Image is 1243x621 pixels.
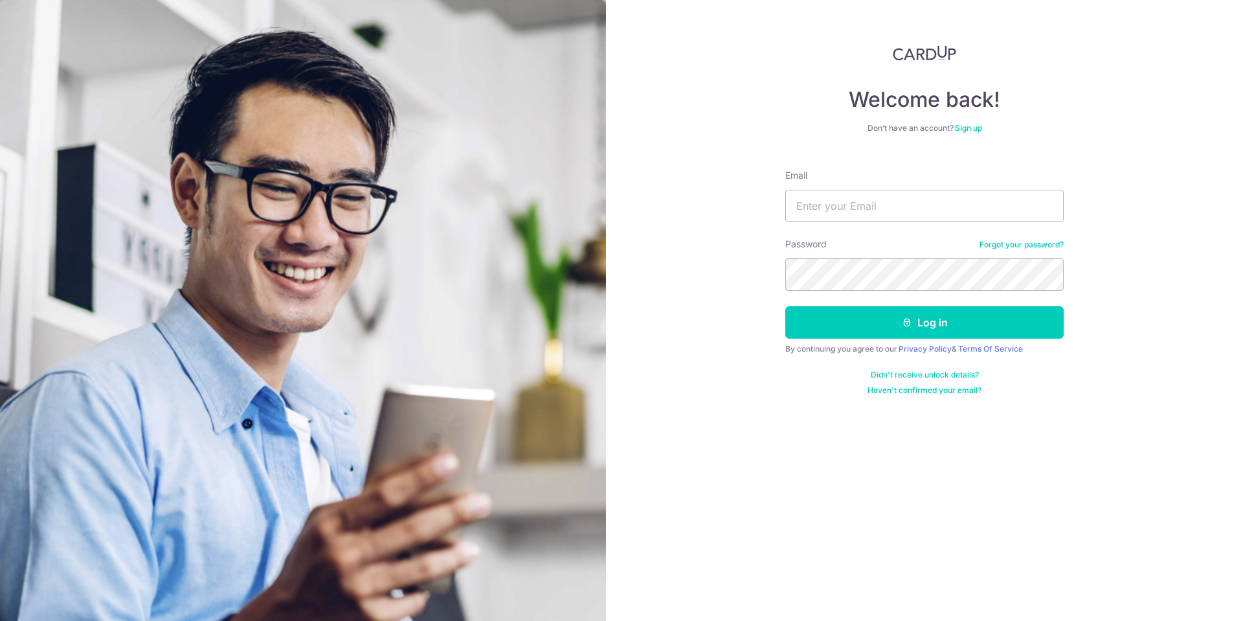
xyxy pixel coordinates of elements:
[785,190,1064,222] input: Enter your Email
[899,344,952,354] a: Privacy Policy
[955,123,982,133] a: Sign up
[785,87,1064,113] h4: Welcome back!
[785,344,1064,354] div: By continuing you agree to our &
[980,240,1064,250] a: Forgot your password?
[785,123,1064,133] div: Don’t have an account?
[893,45,956,61] img: CardUp Logo
[868,385,981,396] a: Haven't confirmed your email?
[958,344,1023,354] a: Terms Of Service
[785,238,827,251] label: Password
[871,370,979,380] a: Didn't receive unlock details?
[785,169,807,182] label: Email
[785,306,1064,339] button: Log in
